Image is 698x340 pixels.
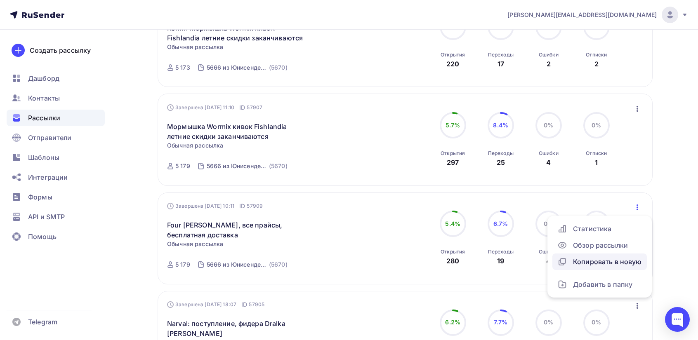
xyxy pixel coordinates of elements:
[446,256,459,266] div: 280
[488,150,514,157] div: Переходы
[441,52,465,58] div: Открытия
[494,319,507,326] span: 7.7%
[7,110,105,126] a: Рассылки
[249,300,264,309] span: 57905
[544,122,553,129] span: 0%
[539,249,559,255] div: Ошибки
[175,260,190,269] div: 5 179
[167,220,309,240] a: Four [PERSON_NAME], все прайсы, бесплатная доставка
[28,73,59,83] span: Дашборд
[28,317,57,327] span: Telegram
[544,319,553,326] span: 0%
[269,162,288,170] div: (5670)
[247,202,263,210] span: 57909
[28,232,57,242] span: Помощь
[7,129,105,146] a: Отправители
[493,122,508,129] span: 8.4%
[507,7,688,23] a: [PERSON_NAME][EMAIL_ADDRESS][DOMAIN_NAME]
[175,162,190,170] div: 5 179
[441,150,465,157] div: Открытия
[497,256,504,266] div: 19
[239,202,245,210] span: ID
[7,70,105,87] a: Дашборд
[592,122,601,129] span: 0%
[546,256,551,266] div: 4
[445,319,460,326] span: 6.2%
[28,192,52,202] span: Формы
[167,23,309,43] a: Копия Мормышка Wormix кивок Fishlandia летние скидки заканчиваются
[592,319,601,326] span: 0%
[269,63,288,72] div: (5670)
[167,103,262,112] div: Завершена [DATE] 11:10
[207,162,267,170] div: 5666 из Юнисендер после чистки без спама и отписок
[167,43,223,51] span: Обычная рассылка
[28,133,72,143] span: Отправители
[239,103,245,112] span: ID
[207,260,267,269] div: 5666 из Юнисендер после чистки без спама и отписок
[498,59,504,69] div: 17
[167,319,309,338] a: Narval: поступление, фидера Dralka [PERSON_NAME]
[441,249,465,255] div: Открытия
[488,52,514,58] div: Переходы
[167,240,223,248] span: Обычная рассылка
[206,61,288,74] a: 5666 из Юнисендер после чистки без спама и отписок (5670)
[446,122,460,129] span: 5.7%
[445,220,460,227] span: 5.4%
[207,63,267,72] div: 5666 из Юнисендер после чистки без спама и отписок
[28,172,68,182] span: Интеграции
[269,260,288,269] div: (5670)
[28,152,59,162] span: Шаблоны
[7,189,105,205] a: Формы
[447,157,459,167] div: 297
[557,240,642,250] div: Обзор рассылки
[546,157,551,167] div: 4
[586,52,607,58] div: Отписки
[493,220,508,227] span: 6.7%
[595,157,598,167] div: 1
[7,149,105,166] a: Шаблоны
[167,141,223,150] span: Обычная рассылка
[544,220,553,227] span: 0%
[247,103,262,112] span: 57907
[446,59,459,69] div: 220
[167,300,264,309] div: Завершена [DATE] 18:07
[175,63,190,72] div: 5 173
[167,122,309,141] a: Мормышка Wormix кивок Fishlandia летние скидки заканчиваются
[206,159,288,173] a: 5666 из Юнисендер после чистки без спама и отписок (5670)
[539,52,559,58] div: Ошибки
[507,11,657,19] span: [PERSON_NAME][EMAIL_ADDRESS][DOMAIN_NAME]
[488,249,514,255] div: Переходы
[28,212,65,222] span: API и SMTP
[206,258,288,271] a: 5666 из Юнисендер после чистки без спама и отписок (5670)
[497,157,505,167] div: 25
[539,150,559,157] div: Ошибки
[30,45,91,55] div: Создать рассылку
[547,59,551,69] div: 2
[28,113,60,123] span: Рассылки
[557,279,642,289] div: Добавить в папку
[241,300,247,309] span: ID
[557,257,642,267] div: Копировать в новую
[7,90,105,106] a: Контакты
[167,202,263,210] div: Завершена [DATE] 10:11
[586,150,607,157] div: Отписки
[28,93,60,103] span: Контакты
[557,224,642,234] div: Статистика
[594,59,599,69] div: 2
